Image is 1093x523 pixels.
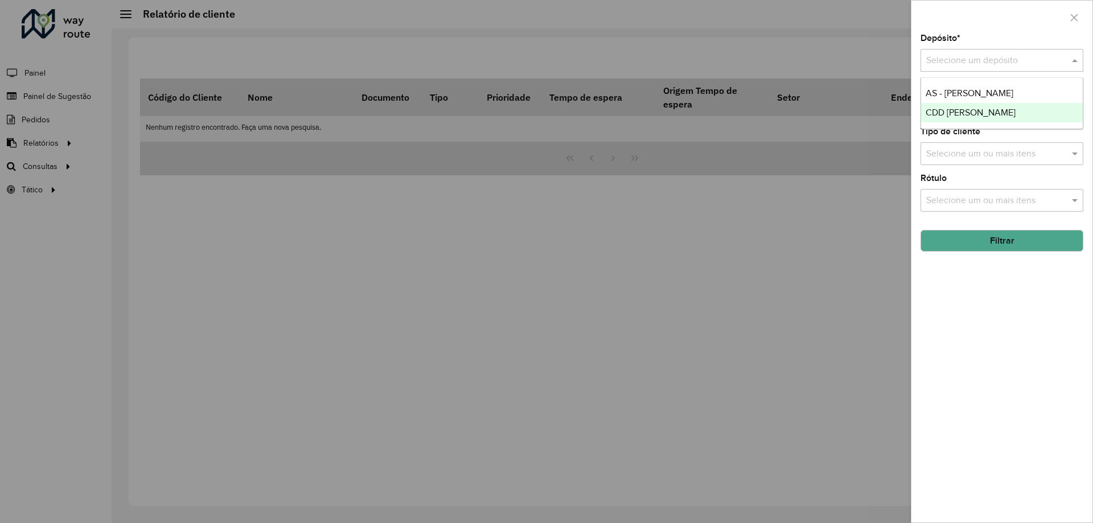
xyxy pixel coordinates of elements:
span: AS - [PERSON_NAME] [926,88,1013,98]
span: CDD [PERSON_NAME] [926,108,1016,117]
label: Tipo de cliente [921,125,980,138]
label: Rótulo [921,171,947,185]
ng-dropdown-panel: Options list [921,77,1083,129]
label: Depósito [921,31,960,45]
button: Filtrar [921,230,1083,252]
